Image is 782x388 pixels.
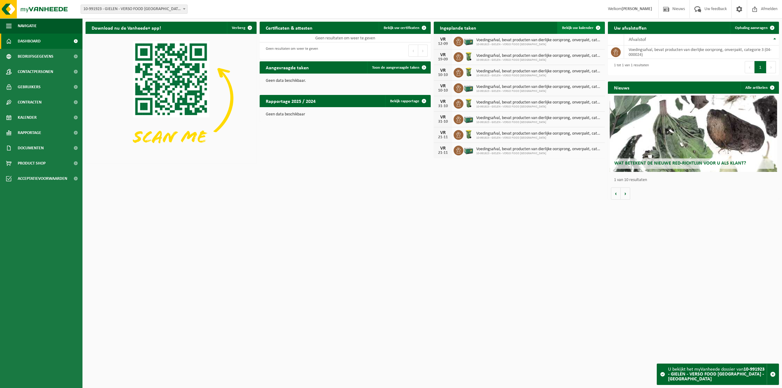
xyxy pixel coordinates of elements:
button: 1 [755,61,766,73]
span: Voedingsafval, bevat producten van dierlijke oorsprong, onverpakt, categorie 3 [476,116,602,121]
span: Afvalstof [629,37,646,42]
div: 21-11 [437,151,449,155]
div: VR [437,53,449,57]
div: U bekijkt het myVanheede dossier van [668,364,767,385]
span: Rapportage [18,125,41,140]
img: PB-LB-0680-HPE-GN-01 [463,145,474,155]
span: Ophaling aanvragen [735,26,768,30]
span: 10-991923 - GIELEN - VERSO FOOD [GEOGRAPHIC_DATA] [476,152,602,155]
div: VR [437,37,449,42]
img: WB-0140-HPE-GN-50 [463,51,474,62]
h2: Download nu de Vanheede+ app! [86,22,167,34]
img: PB-LB-0680-HPE-GN-01 [463,36,474,46]
h2: Aangevraagde taken [260,61,315,73]
div: 31-10 [437,120,449,124]
div: 31-10 [437,104,449,108]
a: Bekijk uw certificaten [379,22,430,34]
span: Voedingsafval, bevat producten van dierlijke oorsprong, onverpakt, categorie 3 [476,69,602,74]
h2: Rapportage 2025 / 2024 [260,95,322,107]
a: Wat betekent de nieuwe RED-richtlijn voor u als klant? [610,96,777,172]
button: Volgende [621,187,630,200]
div: VR [437,130,449,135]
span: 10-991923 - GIELEN - VERSO FOOD [GEOGRAPHIC_DATA] [476,74,602,78]
span: Kalender [18,110,37,125]
span: Navigatie [18,18,37,34]
span: Bedrijfsgegevens [18,49,53,64]
a: Bekijk rapportage [385,95,430,107]
span: 10-991923 - GIELEN - VERSO FOOD [GEOGRAPHIC_DATA] [476,43,602,46]
button: Next [418,45,428,57]
img: PB-LB-0680-HPE-GN-01 [463,114,474,124]
span: 10-991923 - GIELEN - VERSO FOOD ESSEN - ESSEN [81,5,187,13]
h2: Certificaten & attesten [260,22,319,34]
div: 10-10 [437,73,449,77]
span: Bekijk uw kalender [562,26,594,30]
span: Gebruikers [18,79,41,95]
span: 10-991923 - GIELEN - VERSO FOOD [GEOGRAPHIC_DATA] [476,121,602,124]
span: Voedingsafval, bevat producten van dierlijke oorsprong, onverpakt, categorie 3 [476,100,602,105]
img: WB-0140-HPE-GN-50 [463,67,474,77]
a: Ophaling aanvragen [730,22,778,34]
div: Geen resultaten om weer te geven [263,44,318,57]
div: VR [437,146,449,151]
span: Product Shop [18,156,46,171]
span: Voedingsafval, bevat producten van dierlijke oorsprong, onverpakt, categorie 3 [476,147,602,152]
button: Previous [408,45,418,57]
strong: 10-991923 - GIELEN - VERSO FOOD [GEOGRAPHIC_DATA] - [GEOGRAPHIC_DATA] [668,367,765,382]
span: Dashboard [18,34,41,49]
span: Wat betekent de nieuwe RED-richtlijn voor u als klant? [614,161,746,166]
span: Voedingsafval, bevat producten van dierlijke oorsprong, onverpakt, categorie 3 [476,38,602,43]
span: 10-991923 - GIELEN - VERSO FOOD ESSEN - ESSEN [81,5,188,14]
img: Download de VHEPlus App [86,34,257,162]
span: 10-991923 - GIELEN - VERSO FOOD [GEOGRAPHIC_DATA] [476,89,602,93]
h2: Nieuws [608,82,635,93]
span: Contracten [18,95,42,110]
span: Contactpersonen [18,64,53,79]
span: 10-991923 - GIELEN - VERSO FOOD [GEOGRAPHIC_DATA] [476,105,602,109]
span: Voedingsafval, bevat producten van dierlijke oorsprong, onverpakt, categorie 3 [476,53,602,58]
div: VR [437,115,449,120]
div: 12-09 [437,42,449,46]
span: 10-991923 - GIELEN - VERSO FOOD [GEOGRAPHIC_DATA] [476,136,602,140]
strong: [PERSON_NAME] [622,7,652,11]
div: VR [437,99,449,104]
button: Verberg [227,22,256,34]
p: Geen data beschikbaar. [266,79,425,83]
a: Bekijk uw kalender [557,22,604,34]
img: WB-0140-HPE-GN-50 [463,98,474,108]
span: 10-991923 - GIELEN - VERSO FOOD [GEOGRAPHIC_DATA] [476,58,602,62]
span: Verberg [232,26,245,30]
div: VR [437,84,449,89]
p: 1 van 10 resultaten [614,178,776,182]
span: Voedingsafval, bevat producten van dierlijke oorsprong, onverpakt, categorie 3 [476,131,602,136]
h2: Uw afvalstoffen [608,22,653,34]
span: Toon de aangevraagde taken [372,66,419,70]
td: Geen resultaten om weer te geven [260,34,431,42]
span: Voedingsafval, bevat producten van dierlijke oorsprong, onverpakt, categorie 3 [476,85,602,89]
div: 21-11 [437,135,449,140]
img: WB-0140-HPE-GN-50 [463,129,474,140]
a: Alle artikelen [740,82,778,94]
span: Bekijk uw certificaten [384,26,419,30]
button: Vorige [611,187,621,200]
button: Next [766,61,776,73]
div: 10-10 [437,89,449,93]
button: Previous [745,61,755,73]
td: voedingsafval, bevat producten van dierlijke oorsprong, onverpakt, categorie 3 (04-000024) [624,45,779,59]
img: PB-LB-0680-HPE-GN-01 [463,82,474,93]
h2: Ingeplande taken [434,22,482,34]
a: Toon de aangevraagde taken [367,61,430,74]
div: 19-09 [437,57,449,62]
p: Geen data beschikbaar [266,112,425,117]
span: Documenten [18,140,44,156]
div: VR [437,68,449,73]
span: Acceptatievoorwaarden [18,171,67,186]
div: 1 tot 1 van 1 resultaten [611,60,649,74]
